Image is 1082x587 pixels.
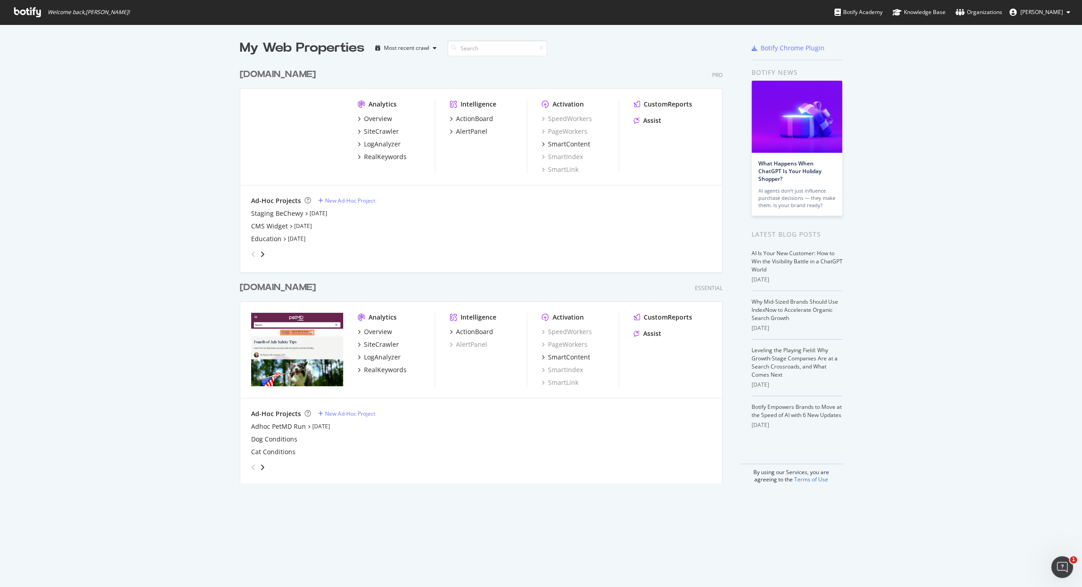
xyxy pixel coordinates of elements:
a: Assist [634,329,661,338]
a: SmartLink [542,378,578,387]
div: angle-right [259,463,266,472]
div: ActionBoard [456,114,493,123]
div: Cat Conditions [251,447,296,456]
span: 1 [1070,556,1077,563]
a: ActionBoard [450,327,493,336]
a: CMS Widget [251,222,288,231]
div: Activation [553,313,584,322]
div: Essential [695,284,723,292]
a: Overview [358,327,392,336]
a: What Happens When ChatGPT Is Your Holiday Shopper? [758,160,821,183]
a: Adhoc PetMD Run [251,422,306,431]
div: Analytics [369,100,397,109]
a: PageWorkers [542,340,587,349]
div: Botify Chrome Plugin [761,44,825,53]
div: Latest Blog Posts [752,229,843,239]
a: Dog Conditions [251,435,297,444]
div: New Ad-Hoc Project [325,197,375,204]
a: AlertPanel [450,127,487,136]
div: Most recent crawl [384,45,429,51]
div: SpeedWorkers [542,114,592,123]
div: ActionBoard [456,327,493,336]
div: Overview [364,327,392,336]
div: My Web Properties [240,39,364,57]
a: Assist [634,116,661,125]
div: CustomReports [644,100,692,109]
div: Assist [643,329,661,338]
div: SiteCrawler [364,127,399,136]
input: Search [447,40,547,56]
div: By using our Services, you are agreeing to the [740,464,843,483]
button: [PERSON_NAME] [1002,5,1077,19]
a: RealKeywords [358,152,407,161]
div: RealKeywords [364,365,407,374]
img: What Happens When ChatGPT Is Your Holiday Shopper? [752,81,842,153]
a: LogAnalyzer [358,353,401,362]
div: CustomReports [644,313,692,322]
div: AlertPanel [450,340,487,349]
div: [DATE] [752,324,843,332]
a: CustomReports [634,313,692,322]
a: [DATE] [288,235,306,243]
a: SmartIndex [542,152,583,161]
div: [DATE] [752,276,843,284]
div: SiteCrawler [364,340,399,349]
div: SmartContent [548,353,590,362]
a: RealKeywords [358,365,407,374]
div: SmartContent [548,140,590,149]
div: RealKeywords [364,152,407,161]
a: SmartLink [542,165,578,174]
a: Overview [358,114,392,123]
a: Leveling the Playing Field: Why Growth-Stage Companies Are at a Search Crossroads, and What Comes... [752,346,838,378]
span: Welcome back, [PERSON_NAME] ! [48,9,130,16]
div: Ad-Hoc Projects [251,196,301,205]
a: CustomReports [634,100,692,109]
a: AI Is Your New Customer: How to Win the Visibility Battle in a ChatGPT World [752,249,843,273]
a: LogAnalyzer [358,140,401,149]
div: AI agents don’t just influence purchase decisions — they make them. Is your brand ready? [758,187,835,209]
a: PageWorkers [542,127,587,136]
a: [DATE] [310,209,327,217]
div: LogAnalyzer [364,353,401,362]
a: Why Mid-Sized Brands Should Use IndexNow to Accelerate Organic Search Growth [752,298,838,322]
div: angle-left [247,460,259,475]
a: SpeedWorkers [542,327,592,336]
a: Staging BeChewy [251,209,303,218]
div: Organizations [956,8,1002,17]
div: Botify Academy [835,8,883,17]
div: New Ad-Hoc Project [325,410,375,417]
div: Activation [553,100,584,109]
div: [DATE] [752,421,843,429]
div: Intelligence [461,313,496,322]
div: Knowledge Base [893,8,946,17]
a: New Ad-Hoc Project [318,410,375,417]
a: [DOMAIN_NAME] [240,68,320,81]
a: [DATE] [294,222,312,230]
div: Analytics [369,313,397,322]
a: [DOMAIN_NAME] [240,281,320,294]
div: LogAnalyzer [364,140,401,149]
div: Assist [643,116,661,125]
img: www.petmd.com [251,313,343,386]
div: [DOMAIN_NAME] [240,68,316,81]
div: Overview [364,114,392,123]
span: Eva Langelotti [1020,8,1063,16]
div: [DATE] [752,381,843,389]
a: SmartContent [542,353,590,362]
a: Education [251,234,281,243]
a: Botify Chrome Plugin [752,44,825,53]
div: Botify news [752,68,843,78]
a: [DATE] [312,422,330,430]
a: SiteCrawler [358,340,399,349]
a: Terms of Use [794,475,828,483]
